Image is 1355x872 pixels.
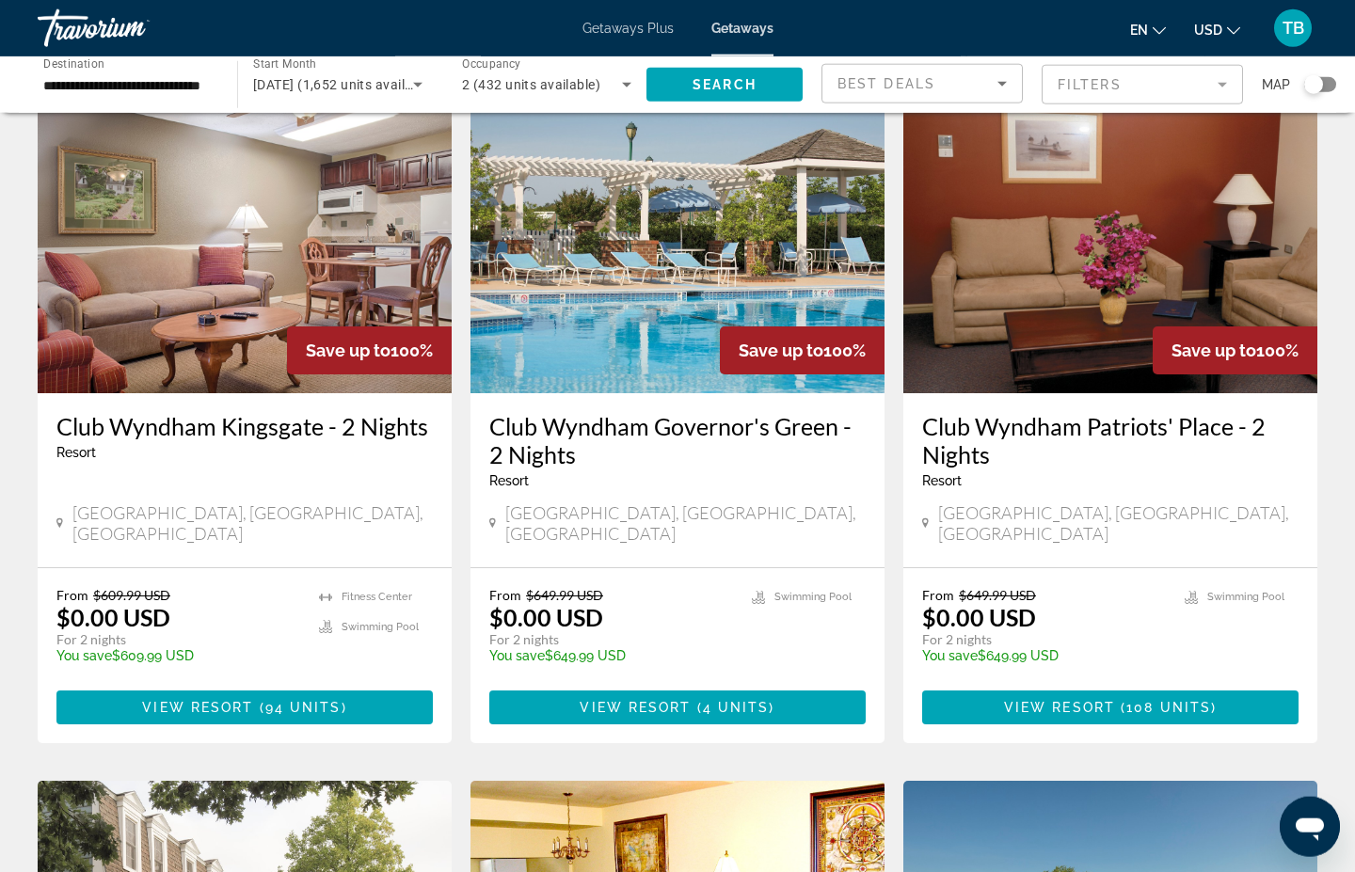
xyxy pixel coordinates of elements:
[56,603,170,631] p: $0.00 USD
[1042,64,1243,105] button: Filter
[580,700,691,715] span: View Resort
[56,412,433,440] a: Club Wyndham Kingsgate - 2 Nights
[462,58,521,71] span: Occupancy
[837,72,1007,95] mat-select: Sort by
[470,92,885,393] img: C380O01X.jpg
[489,631,733,648] p: For 2 nights
[922,631,1166,648] p: For 2 nights
[56,690,433,724] button: View Resort(94 units)
[1194,16,1240,43] button: Change currency
[56,648,300,663] p: $609.99 USD
[739,341,823,360] span: Save up to
[489,412,866,468] a: Club Wyndham Governor's Green - 2 Nights
[489,587,521,603] span: From
[142,700,253,715] span: View Resort
[703,700,770,715] span: 4 units
[1115,700,1217,715] span: ( )
[1153,326,1317,374] div: 100%
[582,21,674,36] a: Getaways Plus
[72,502,433,544] span: [GEOGRAPHIC_DATA], [GEOGRAPHIC_DATA], [GEOGRAPHIC_DATA]
[938,502,1299,544] span: [GEOGRAPHIC_DATA], [GEOGRAPHIC_DATA], [GEOGRAPHIC_DATA]
[1194,23,1222,38] span: USD
[693,77,757,92] span: Search
[922,587,954,603] span: From
[711,21,773,36] a: Getaways
[1268,8,1317,48] button: User Menu
[922,690,1299,724] button: View Resort(108 units)
[1004,700,1115,715] span: View Resort
[1172,341,1256,360] span: Save up to
[922,412,1299,468] a: Club Wyndham Patriots' Place - 2 Nights
[1130,23,1148,38] span: en
[922,603,1036,631] p: $0.00 USD
[306,341,391,360] span: Save up to
[646,68,803,102] button: Search
[922,473,962,488] span: Resort
[489,690,866,724] button: View Resort(4 units)
[56,587,88,603] span: From
[720,326,885,374] div: 100%
[1130,16,1166,43] button: Change language
[774,591,852,603] span: Swimming Pool
[692,700,775,715] span: ( )
[959,587,1036,603] span: $649.99 USD
[922,648,1166,663] p: $649.99 USD
[43,57,104,71] span: Destination
[1283,19,1304,38] span: TB
[253,58,316,71] span: Start Month
[489,473,529,488] span: Resort
[903,92,1317,393] img: 1171I01X.jpg
[253,700,346,715] span: ( )
[38,4,226,53] a: Travorium
[253,77,436,92] span: [DATE] (1,652 units available)
[342,591,412,603] span: Fitness Center
[56,445,96,460] span: Resort
[526,587,603,603] span: $649.99 USD
[93,587,170,603] span: $609.99 USD
[505,502,866,544] span: [GEOGRAPHIC_DATA], [GEOGRAPHIC_DATA], [GEOGRAPHIC_DATA]
[837,76,935,91] span: Best Deals
[1262,71,1290,98] span: Map
[342,621,419,633] span: Swimming Pool
[38,92,452,393] img: 2481I01X.jpg
[489,648,733,663] p: $649.99 USD
[462,77,600,92] span: 2 (432 units available)
[287,326,452,374] div: 100%
[56,631,300,648] p: For 2 nights
[56,648,112,663] span: You save
[922,648,978,663] span: You save
[1280,797,1340,857] iframe: Button to launch messaging window
[265,700,342,715] span: 94 units
[489,603,603,631] p: $0.00 USD
[489,648,545,663] span: You save
[1207,591,1284,603] span: Swimming Pool
[1126,700,1211,715] span: 108 units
